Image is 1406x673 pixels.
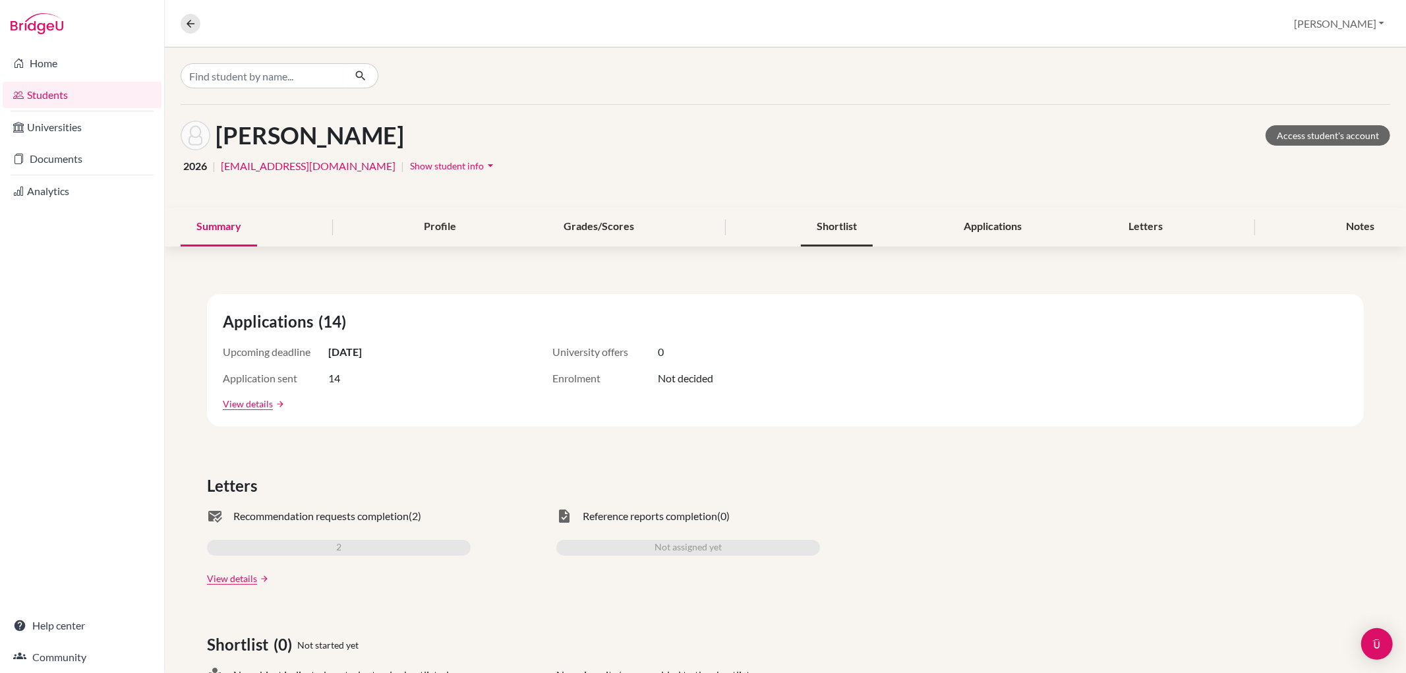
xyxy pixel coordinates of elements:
[207,571,257,585] a: View details
[658,344,664,360] span: 0
[1266,125,1390,146] a: Access student's account
[3,644,161,670] a: Community
[410,160,484,171] span: Show student info
[717,508,730,524] span: (0)
[223,397,273,411] a: View details
[181,121,210,150] img: Ben Fregeau's avatar
[3,82,161,108] a: Students
[583,508,717,524] span: Reference reports completion
[408,208,472,247] div: Profile
[801,208,873,247] div: Shortlist
[3,50,161,76] a: Home
[484,159,497,172] i: arrow_drop_down
[207,508,223,524] span: mark_email_read
[11,13,63,34] img: Bridge-U
[1330,208,1390,247] div: Notes
[181,208,257,247] div: Summary
[3,146,161,172] a: Documents
[328,370,340,386] span: 14
[552,344,658,360] span: University offers
[948,208,1038,247] div: Applications
[257,574,269,583] a: arrow_forward
[318,310,351,334] span: (14)
[336,540,341,556] span: 2
[409,156,498,176] button: Show student infoarrow_drop_down
[655,540,722,556] span: Not assigned yet
[216,121,404,150] h1: [PERSON_NAME]
[274,633,297,657] span: (0)
[556,508,572,524] span: task
[3,612,161,639] a: Help center
[552,370,658,386] span: Enrolment
[212,158,216,174] span: |
[548,208,650,247] div: Grades/Scores
[207,474,262,498] span: Letters
[273,399,285,409] a: arrow_forward
[207,633,274,657] span: Shortlist
[1361,628,1393,660] div: Open Intercom Messenger
[181,63,344,88] input: Find student by name...
[3,114,161,140] a: Universities
[3,178,161,204] a: Analytics
[223,310,318,334] span: Applications
[223,344,328,360] span: Upcoming deadline
[328,344,362,360] span: [DATE]
[1288,11,1390,36] button: [PERSON_NAME]
[233,508,409,524] span: Recommendation requests completion
[221,158,395,174] a: [EMAIL_ADDRESS][DOMAIN_NAME]
[1113,208,1179,247] div: Letters
[183,158,207,174] span: 2026
[401,158,404,174] span: |
[658,370,713,386] span: Not decided
[409,508,421,524] span: (2)
[223,370,328,386] span: Application sent
[297,638,359,652] span: Not started yet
